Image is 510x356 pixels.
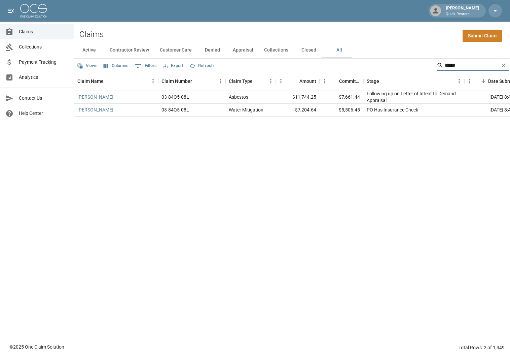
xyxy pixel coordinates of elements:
[320,76,330,86] button: Menu
[479,76,488,86] button: Sort
[229,106,263,113] div: Water Mitigation
[161,94,189,100] div: 03-84Q5-08L
[464,76,474,86] button: Menu
[324,42,354,58] button: All
[79,30,104,39] h2: Claims
[161,106,189,113] div: 03-84Q5-08L
[446,11,479,17] p: Quick Restore
[266,76,276,86] button: Menu
[19,74,68,81] span: Analytics
[367,106,418,113] div: PO Has Insurance Check
[290,76,299,86] button: Sort
[154,42,197,58] button: Customer Care
[259,42,294,58] button: Collections
[367,90,461,104] div: Following up on Letter of Intent to Demand Appraisal
[74,72,158,91] div: Claim Name
[77,106,113,113] a: [PERSON_NAME]
[276,72,320,91] div: Amount
[19,43,68,51] span: Collections
[320,72,363,91] div: Committed Amount
[19,110,68,117] span: Help Center
[19,59,68,66] span: Payment Tracking
[463,30,502,42] a: Submit Claim
[363,72,464,91] div: Stage
[499,60,509,70] button: Clear
[77,72,104,91] div: Claim Name
[330,76,339,86] button: Sort
[9,344,64,350] div: © 2025 One Claim Solution
[276,76,286,86] button: Menu
[229,94,248,100] div: Asbestos
[320,91,363,104] div: $7,661.44
[20,4,47,18] img: ocs-logo-white-transparent.png
[294,42,324,58] button: Closed
[197,42,227,58] button: Denied
[225,72,276,91] div: Claim Type
[161,61,185,71] button: Export
[19,28,68,35] span: Claims
[229,72,253,91] div: Claim Type
[75,61,99,71] button: Views
[276,104,320,117] div: $7,204.64
[443,5,482,17] div: [PERSON_NAME]
[192,76,202,86] button: Sort
[74,42,104,58] button: Active
[74,42,510,58] div: dynamic tabs
[227,42,259,58] button: Appraisal
[276,91,320,104] div: $11,744.25
[454,76,464,86] button: Menu
[133,61,158,71] button: Show filters
[339,72,360,91] div: Committed Amount
[102,61,130,71] button: Select columns
[104,42,154,58] button: Contractor Review
[4,4,17,18] button: open drawer
[188,61,215,71] button: Refresh
[148,76,158,86] button: Menu
[459,344,505,351] div: Total Rows: 2 of 1,349
[299,72,316,91] div: Amount
[104,76,113,86] button: Sort
[437,60,509,72] div: Search
[320,104,363,117] div: $5,506.45
[253,76,262,86] button: Sort
[367,72,379,91] div: Stage
[379,76,389,86] button: Sort
[19,95,68,102] span: Contact Us
[215,76,225,86] button: Menu
[158,72,225,91] div: Claim Number
[77,94,113,100] a: [PERSON_NAME]
[161,72,192,91] div: Claim Number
